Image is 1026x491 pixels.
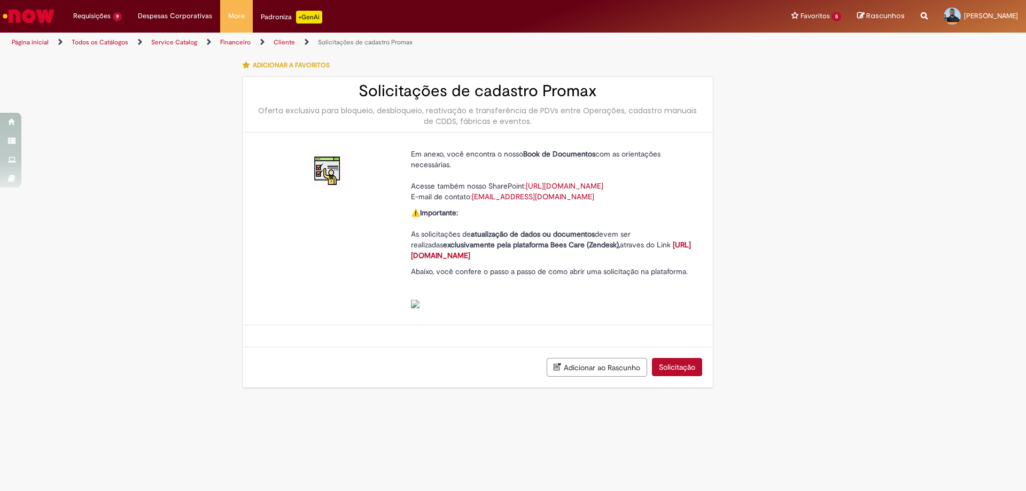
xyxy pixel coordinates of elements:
a: Todos os Catálogos [72,38,128,46]
p: Em anexo, você encontra o nosso com as orientações necessárias. Acesse também nosso SharePoint: E... [411,149,694,202]
div: Oferta exclusiva para bloqueio, desbloqueio, reativação e transferência de PDVs entre Operações, ... [253,105,702,127]
img: sys_attachment.do [411,300,419,308]
span: Favoritos [800,11,830,21]
a: [URL][DOMAIN_NAME] [411,240,691,260]
a: Cliente [274,38,295,46]
img: Solicitações de cadastro Promax [311,154,345,188]
span: 9 [113,12,122,21]
p: ⚠️ As solicitações de devem ser realizadas atraves do Link [411,207,694,261]
p: +GenAi [296,11,322,24]
span: 5 [832,12,841,21]
a: Rascunhos [857,11,905,21]
span: More [228,11,245,21]
button: Adicionar ao Rascunho [547,358,647,377]
a: Solicitações de cadastro Promax [318,38,413,46]
span: Adicionar a Favoritos [253,61,330,69]
a: [EMAIL_ADDRESS][DOMAIN_NAME] [472,192,594,201]
p: Abaixo, você confere o passo a passo de como abrir uma solicitação na plataforma. [411,266,694,309]
a: Service Catalog [151,38,197,46]
h2: Solicitações de cadastro Promax [253,82,702,100]
strong: Importante: [420,208,458,217]
a: Financeiro [220,38,251,46]
ul: Trilhas de página [8,33,676,52]
button: Adicionar a Favoritos [242,54,336,76]
a: [URL][DOMAIN_NAME] [526,181,603,191]
strong: Book de Documentos [523,149,595,159]
div: Padroniza [261,11,322,24]
strong: exclusivamente pela plataforma Bees Care (Zendesk), [443,240,620,250]
span: Requisições [73,11,111,21]
a: Página inicial [12,38,49,46]
button: Solicitação [652,358,702,376]
span: Rascunhos [866,11,905,21]
strong: atualização de dados ou documentos [471,229,595,239]
span: Despesas Corporativas [138,11,212,21]
span: [PERSON_NAME] [964,11,1018,20]
img: ServiceNow [1,5,56,27]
